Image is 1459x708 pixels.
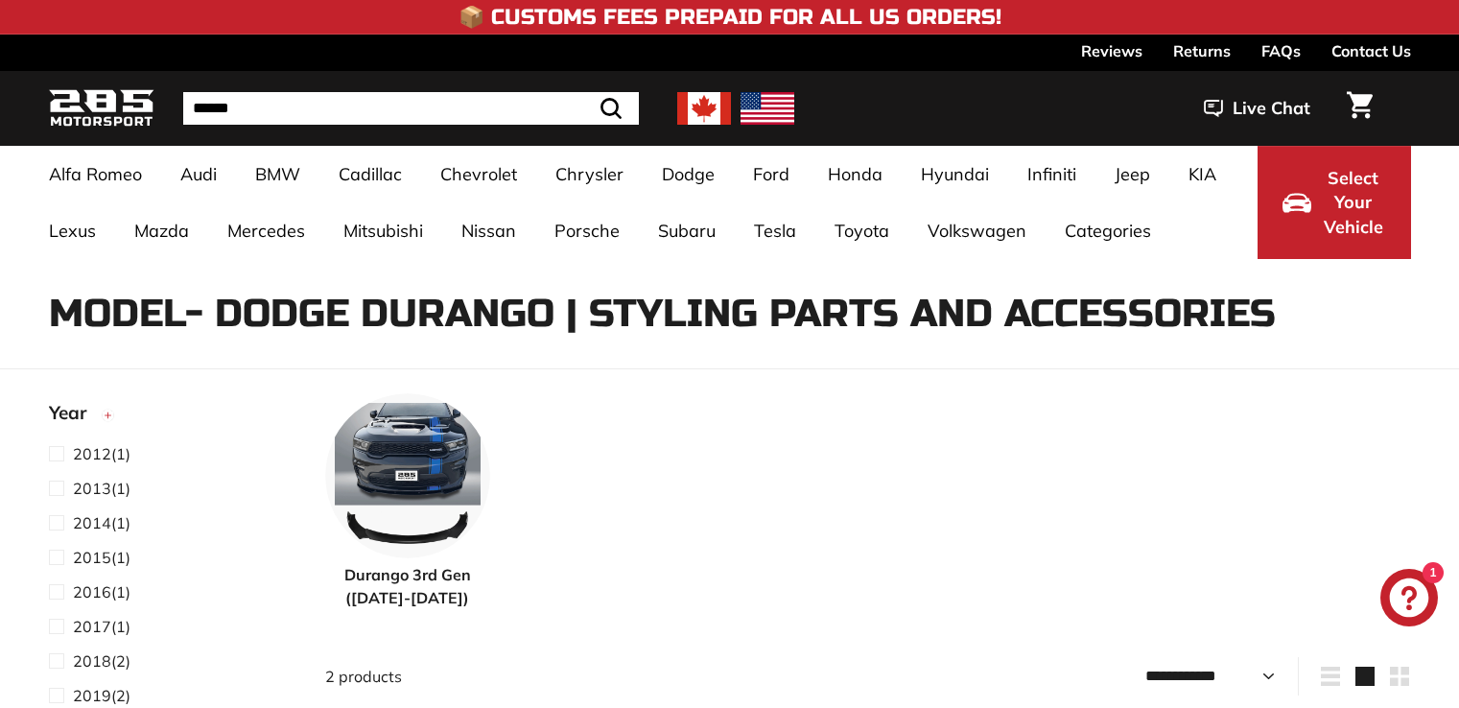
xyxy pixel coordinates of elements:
[1331,35,1411,67] a: Contact Us
[73,615,130,638] span: (1)
[208,202,324,259] a: Mercedes
[73,444,111,463] span: 2012
[49,293,1411,335] h1: Model- Dodge Durango | Styling Parts and Accessories
[1046,202,1170,259] a: Categories
[815,202,908,259] a: Toyota
[1081,35,1142,67] a: Reviews
[1335,76,1384,141] a: Cart
[735,202,815,259] a: Tesla
[49,399,101,427] span: Year
[1233,96,1310,121] span: Live Chat
[535,202,639,259] a: Porsche
[324,202,442,259] a: Mitsubishi
[73,582,111,602] span: 2016
[73,686,111,705] span: 2019
[73,546,130,569] span: (1)
[73,684,130,707] span: (2)
[49,393,294,441] button: Year
[30,202,115,259] a: Lexus
[161,146,236,202] a: Audi
[73,617,111,636] span: 2017
[908,202,1046,259] a: Volkswagen
[73,548,111,567] span: 2015
[643,146,734,202] a: Dodge
[73,442,130,465] span: (1)
[325,393,490,609] a: Durango 3rd Gen ([DATE]-[DATE])
[319,146,421,202] a: Cadillac
[1375,569,1444,631] inbox-online-store-chat: Shopify online store chat
[73,479,111,498] span: 2013
[73,580,130,603] span: (1)
[421,146,536,202] a: Chevrolet
[73,513,111,532] span: 2014
[73,511,130,534] span: (1)
[459,6,1001,29] h4: 📦 Customs Fees Prepaid for All US Orders!
[1258,146,1411,259] button: Select Your Vehicle
[902,146,1008,202] a: Hyundai
[536,146,643,202] a: Chrysler
[49,86,154,131] img: Logo_285_Motorsport_areodynamics_components
[236,146,319,202] a: BMW
[1179,84,1335,132] button: Live Chat
[73,649,130,673] span: (2)
[30,146,161,202] a: Alfa Romeo
[1261,35,1301,67] a: FAQs
[1321,166,1386,240] span: Select Your Vehicle
[442,202,535,259] a: Nissan
[115,202,208,259] a: Mazda
[734,146,809,202] a: Ford
[809,146,902,202] a: Honda
[183,92,639,125] input: Search
[1095,146,1169,202] a: Jeep
[325,665,868,688] div: 2 products
[1173,35,1231,67] a: Returns
[1169,146,1235,202] a: KIA
[325,563,490,609] span: Durango 3rd Gen ([DATE]-[DATE])
[73,651,111,671] span: 2018
[73,477,130,500] span: (1)
[1008,146,1095,202] a: Infiniti
[639,202,735,259] a: Subaru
